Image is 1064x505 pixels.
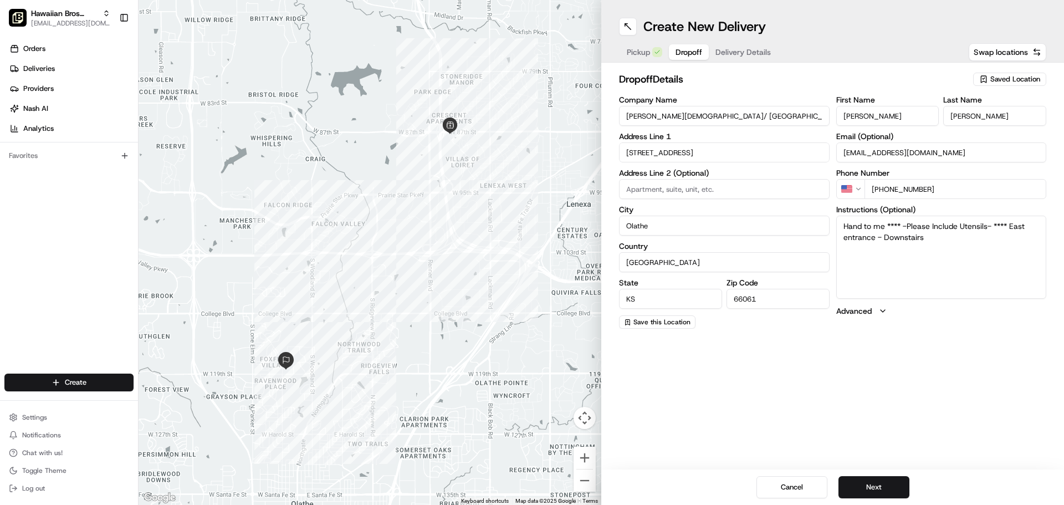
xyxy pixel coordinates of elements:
[619,279,722,287] label: State
[4,4,115,31] button: Hawaiian Bros (Lenexa KS)Hawaiian Bros (Lenexa KS)[EMAIL_ADDRESS][DOMAIN_NAME]
[619,72,966,87] h2: dropoff Details
[836,305,1047,317] button: Advanced
[619,289,722,309] input: Enter state
[22,161,85,172] span: Knowledge Base
[22,413,47,422] span: Settings
[11,162,20,171] div: 📗
[836,106,939,126] input: Enter first name
[836,169,1047,177] label: Phone Number
[31,19,110,28] button: [EMAIL_ADDRESS][DOMAIN_NAME]
[78,187,134,196] a: Powered byPylon
[4,40,138,58] a: Orders
[4,463,134,478] button: Toggle Theme
[715,47,771,58] span: Delivery Details
[23,44,45,54] span: Orders
[619,106,830,126] input: Enter company name
[836,206,1047,213] label: Instructions (Optional)
[188,109,202,123] button: Start new chat
[619,242,830,250] label: Country
[619,132,830,140] label: Address Line 1
[836,216,1047,299] textarea: Hand to me **** -Please Include Utensils- **** East entrance - Downstairs
[574,447,596,469] button: Zoom in
[4,481,134,496] button: Log out
[619,206,830,213] label: City
[515,498,576,504] span: Map data ©2025 Google
[4,100,138,118] a: Nash AI
[65,378,86,387] span: Create
[4,410,134,425] button: Settings
[94,162,103,171] div: 💻
[29,72,183,83] input: Clear
[9,9,27,27] img: Hawaiian Bros (Lenexa KS)
[836,142,1047,162] input: Enter email address
[11,11,33,33] img: Nash
[619,216,830,236] input: Enter city
[943,106,1046,126] input: Enter last name
[22,448,63,457] span: Chat with us!
[110,188,134,196] span: Pylon
[973,72,1046,87] button: Saved Location
[141,491,178,505] a: Open this area in Google Maps (opens a new window)
[990,74,1040,84] span: Saved Location
[836,96,939,104] label: First Name
[727,279,830,287] label: Zip Code
[4,120,138,137] a: Analytics
[4,445,134,461] button: Chat with us!
[836,305,872,317] label: Advanced
[38,106,182,117] div: Start new chat
[4,374,134,391] button: Create
[23,104,48,114] span: Nash AI
[619,142,830,162] input: Enter address
[836,132,1047,140] label: Email (Optional)
[627,47,650,58] span: Pickup
[22,484,45,493] span: Log out
[619,179,830,199] input: Apartment, suite, unit, etc.
[23,64,55,74] span: Deliveries
[864,179,1047,199] input: Enter phone number
[89,156,182,176] a: 💻API Documentation
[943,96,1046,104] label: Last Name
[7,156,89,176] a: 📗Knowledge Base
[619,252,830,272] input: Enter country
[23,124,54,134] span: Analytics
[756,476,827,498] button: Cancel
[643,18,766,35] h1: Create New Delivery
[141,491,178,505] img: Google
[619,96,830,104] label: Company Name
[38,117,140,126] div: We're available if you need us!
[574,470,596,492] button: Zoom out
[582,498,598,504] a: Terms (opens in new tab)
[4,60,138,78] a: Deliveries
[974,47,1028,58] span: Swap locations
[22,431,61,440] span: Notifications
[23,84,54,94] span: Providers
[461,497,509,505] button: Keyboard shortcuts
[619,315,695,329] button: Save this Location
[619,169,830,177] label: Address Line 2 (Optional)
[31,8,98,19] button: Hawaiian Bros (Lenexa KS)
[4,427,134,443] button: Notifications
[4,147,134,165] div: Favorites
[22,466,66,475] span: Toggle Theme
[11,106,31,126] img: 1736555255976-a54dd68f-1ca7-489b-9aae-adbdc363a1c4
[574,407,596,429] button: Map camera controls
[633,318,690,327] span: Save this Location
[727,289,830,309] input: Enter zip code
[11,44,202,62] p: Welcome 👋
[105,161,178,172] span: API Documentation
[676,47,702,58] span: Dropoff
[969,43,1046,61] button: Swap locations
[4,80,138,98] a: Providers
[838,476,909,498] button: Next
